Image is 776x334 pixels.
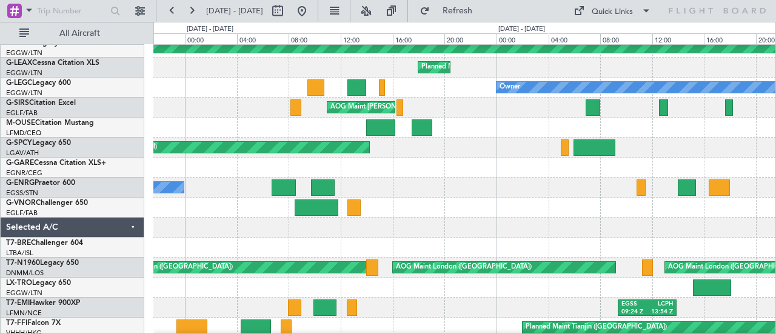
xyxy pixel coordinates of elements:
[206,5,263,16] span: [DATE] - [DATE]
[6,239,31,247] span: T7-BRE
[32,29,128,38] span: All Aircraft
[6,299,80,307] a: T7-EMIHawker 900XP
[6,189,38,198] a: EGSS/STN
[6,119,94,127] a: M-OUSECitation Mustang
[6,139,71,147] a: G-SPCYLegacy 650
[6,279,32,287] span: LX-TRO
[6,99,76,107] a: G-SIRSCitation Excel
[6,319,61,327] a: T7-FFIFalcon 7X
[6,159,34,167] span: G-GARE
[6,239,83,247] a: T7-BREChallenger 604
[549,33,601,44] div: 04:00
[6,259,40,267] span: T7-N1960
[704,33,756,44] div: 16:00
[330,98,423,116] div: AOG Maint [PERSON_NAME]
[6,309,42,318] a: LFMN/NCE
[6,159,106,167] a: G-GARECessna Citation XLS+
[6,79,71,87] a: G-LEGCLegacy 600
[237,33,289,44] div: 04:00
[6,89,42,98] a: EGGW/LTN
[6,179,75,187] a: G-ENRGPraetor 600
[6,48,42,58] a: EGGW/LTN
[341,33,393,44] div: 12:00
[6,79,32,87] span: G-LEGC
[37,2,107,20] input: Trip Number
[6,249,33,258] a: LTBA/ISL
[97,258,233,276] div: AOG Maint London ([GEOGRAPHIC_DATA])
[6,269,44,278] a: DNMM/LOS
[6,319,27,327] span: T7-FFI
[497,33,549,44] div: 00:00
[6,169,42,178] a: EGNR/CEG
[396,258,532,276] div: AOG Maint London ([GEOGRAPHIC_DATA])
[289,33,341,44] div: 08:00
[432,7,483,15] span: Refresh
[6,99,29,107] span: G-SIRS
[500,78,520,96] div: Owner
[6,149,39,158] a: LGAV/ATH
[444,33,497,44] div: 20:00
[6,109,38,118] a: EGLF/FAB
[621,308,647,316] div: 09:24 Z
[6,179,35,187] span: G-ENRG
[393,33,445,44] div: 16:00
[6,139,32,147] span: G-SPCY
[6,59,99,67] a: G-LEAXCessna Citation XLS
[567,1,657,21] button: Quick Links
[6,279,71,287] a: LX-TROLegacy 650
[6,119,35,127] span: M-OUSE
[621,300,647,309] div: EGSS
[414,1,487,21] button: Refresh
[600,33,652,44] div: 08:00
[647,308,673,316] div: 13:54 Z
[185,33,237,44] div: 00:00
[6,299,30,307] span: T7-EMI
[6,209,38,218] a: EGLF/FAB
[133,33,185,44] div: 20:00
[6,259,79,267] a: T7-N1960Legacy 650
[187,24,233,35] div: [DATE] - [DATE]
[6,289,42,298] a: EGGW/LTN
[421,58,612,76] div: Planned Maint [GEOGRAPHIC_DATA] ([GEOGRAPHIC_DATA])
[652,33,704,44] div: 12:00
[592,6,633,18] div: Quick Links
[6,199,88,207] a: G-VNORChallenger 650
[6,199,36,207] span: G-VNOR
[13,24,132,43] button: All Aircraft
[498,24,545,35] div: [DATE] - [DATE]
[647,300,673,309] div: LCPH
[6,68,42,78] a: EGGW/LTN
[6,59,32,67] span: G-LEAX
[6,129,41,138] a: LFMD/CEQ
